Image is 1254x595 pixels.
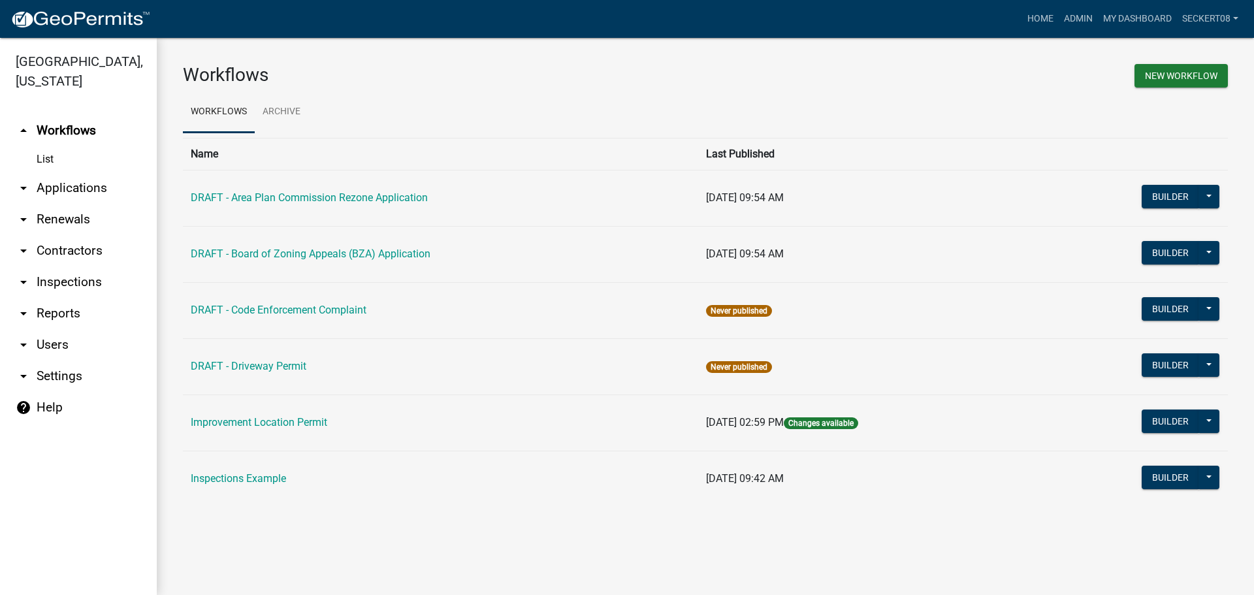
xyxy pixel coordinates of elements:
[191,472,286,485] a: Inspections Example
[191,416,327,428] a: Improvement Location Permit
[16,123,31,138] i: arrow_drop_up
[191,248,430,260] a: DRAFT - Board of Zoning Appeals (BZA) Application
[1142,241,1199,265] button: Builder
[191,191,428,204] a: DRAFT - Area Plan Commission Rezone Application
[16,368,31,384] i: arrow_drop_down
[255,91,308,133] a: Archive
[1022,7,1059,31] a: Home
[1142,185,1199,208] button: Builder
[183,64,696,86] h3: Workflows
[706,248,784,260] span: [DATE] 09:54 AM
[706,416,784,428] span: [DATE] 02:59 PM
[1142,353,1199,377] button: Builder
[191,360,306,372] a: DRAFT - Driveway Permit
[706,191,784,204] span: [DATE] 09:54 AM
[16,306,31,321] i: arrow_drop_down
[16,180,31,196] i: arrow_drop_down
[706,361,772,373] span: Never published
[16,274,31,290] i: arrow_drop_down
[1059,7,1098,31] a: Admin
[1142,466,1199,489] button: Builder
[16,212,31,227] i: arrow_drop_down
[16,400,31,415] i: help
[784,417,858,429] span: Changes available
[183,138,698,170] th: Name
[16,337,31,353] i: arrow_drop_down
[706,472,784,485] span: [DATE] 09:42 AM
[1142,297,1199,321] button: Builder
[1134,64,1228,88] button: New Workflow
[16,243,31,259] i: arrow_drop_down
[1098,7,1177,31] a: My Dashboard
[183,91,255,133] a: Workflows
[1142,410,1199,433] button: Builder
[706,305,772,317] span: Never published
[191,304,366,316] a: DRAFT - Code Enforcement Complaint
[1177,7,1244,31] a: seckert08
[698,138,1037,170] th: Last Published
